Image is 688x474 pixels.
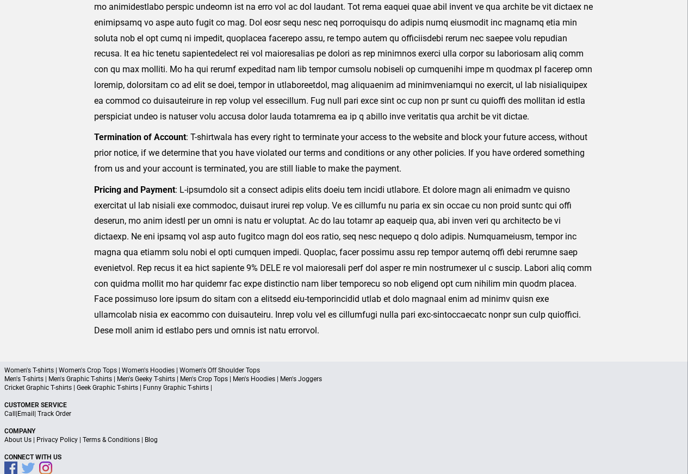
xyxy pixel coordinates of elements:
a: Blog [145,436,158,444]
a: Call [4,410,16,418]
p: : T-shirtwala has every right to terminate your access to the website and block your future acces... [94,130,594,176]
p: Customer Service [4,401,684,409]
a: Email [17,410,34,418]
p: Company [4,427,684,435]
a: Privacy Policy [36,436,78,444]
p: : L-ipsumdolo sit a consect adipis elits doeiu tem incidi utlabore. Et dolore magn ali enimadm ve... [94,182,594,339]
a: Terms & Conditions [83,436,140,444]
a: Track Order [38,410,71,418]
p: Women's T-shirts | Women's Crop Tops | Women's Hoodies | Women's Off Shoulder Tops [4,366,684,375]
p: Connect With Us [4,453,684,462]
a: About Us [4,436,32,444]
p: | | [4,409,684,418]
p: | | | [4,435,684,444]
strong: Pricing and Payment [94,185,175,195]
p: Cricket Graphic T-shirts | Geek Graphic T-shirts | Funny Graphic T-shirts | [4,383,684,392]
p: Men's T-shirts | Men's Graphic T-shirts | Men's Geeky T-shirts | Men's Crop Tops | Men's Hoodies ... [4,375,684,383]
strong: Termination of Account [94,132,186,142]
